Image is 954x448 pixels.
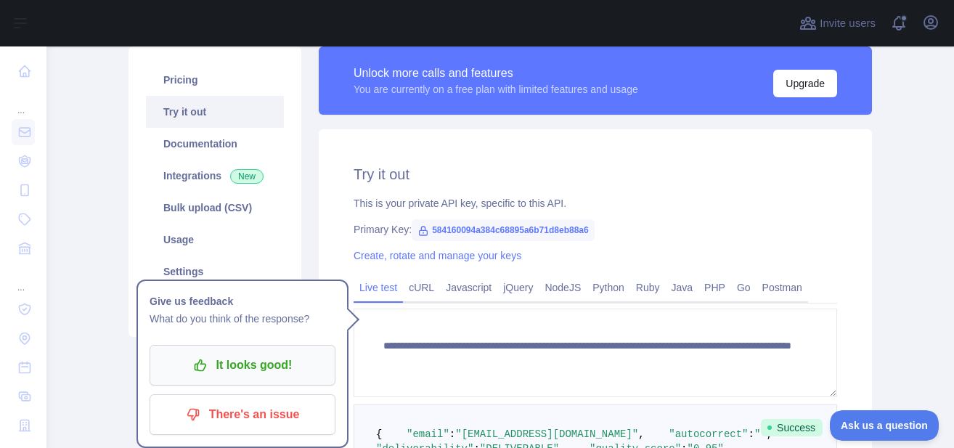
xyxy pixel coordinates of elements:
[403,276,440,299] a: cURL
[230,169,264,184] span: New
[12,87,35,116] div: ...
[440,276,497,299] a: Javascript
[354,196,837,211] div: This is your private API key, specific to this API.
[669,428,748,440] span: "autocorrect"
[160,402,325,427] p: There's an issue
[146,160,284,192] a: Integrations New
[146,96,284,128] a: Try it out
[731,276,757,299] a: Go
[455,428,638,440] span: "[EMAIL_ADDRESS][DOMAIN_NAME]"
[412,219,595,241] span: 584160094a384c68895a6b71d8eb88a6
[796,12,878,35] button: Invite users
[497,276,539,299] a: jQuery
[354,82,638,97] div: You are currently on a free plan with limited features and usage
[146,128,284,160] a: Documentation
[150,394,335,435] button: There's an issue
[12,264,35,293] div: ...
[146,256,284,288] a: Settings
[698,276,731,299] a: PHP
[150,293,335,310] h1: Give us feedback
[376,428,382,440] span: {
[820,15,876,32] span: Invite users
[160,353,325,378] p: It looks good!
[539,276,587,299] a: NodeJS
[773,70,837,97] button: Upgrade
[146,192,284,224] a: Bulk upload (CSV)
[830,410,939,441] iframe: Toggle Customer Support
[630,276,666,299] a: Ruby
[354,65,638,82] div: Unlock more calls and features
[638,428,644,440] span: ,
[146,64,284,96] a: Pricing
[754,428,767,440] span: ""
[150,345,335,386] button: It looks good!
[407,428,449,440] span: "email"
[354,250,521,261] a: Create, rotate and manage your keys
[761,419,823,436] span: Success
[757,276,808,299] a: Postman
[354,276,403,299] a: Live test
[354,222,837,237] div: Primary Key:
[150,310,335,327] p: What do you think of the response?
[354,164,837,184] h2: Try it out
[449,428,455,440] span: :
[587,276,630,299] a: Python
[666,276,699,299] a: Java
[146,224,284,256] a: Usage
[749,428,754,440] span: :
